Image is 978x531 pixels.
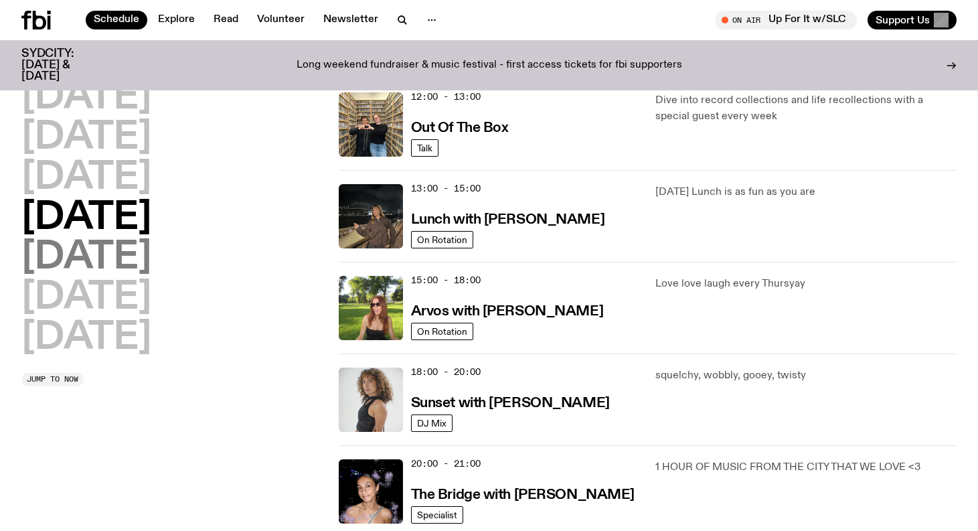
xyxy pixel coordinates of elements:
[411,323,473,340] a: On Rotation
[417,510,457,520] span: Specialist
[417,234,467,244] span: On Rotation
[21,159,151,197] button: [DATE]
[21,373,84,386] button: Jump to now
[21,319,151,357] button: [DATE]
[411,274,481,287] span: 15:00 - 18:00
[411,457,481,470] span: 20:00 - 21:00
[411,231,473,248] a: On Rotation
[411,210,604,227] a: Lunch with [PERSON_NAME]
[411,213,604,227] h3: Lunch with [PERSON_NAME]
[150,11,203,29] a: Explore
[339,368,403,432] img: Tangela looks past her left shoulder into the camera with an inquisitive look. She is wearing a s...
[411,121,509,135] h3: Out Of The Box
[868,11,957,29] button: Support Us
[21,200,151,237] button: [DATE]
[27,376,78,383] span: Jump to now
[339,92,403,157] img: Matt and Kate stand in the music library and make a heart shape with one hand each.
[411,394,610,410] a: Sunset with [PERSON_NAME]
[411,139,438,157] a: Talk
[655,92,957,125] p: Dive into record collections and life recollections with a special guest every week
[339,276,403,340] img: Lizzie Bowles is sitting in a bright green field of grass, with dark sunglasses and a black top. ...
[417,326,467,336] span: On Rotation
[21,48,107,82] h3: SYDCITY: [DATE] & [DATE]
[417,418,446,428] span: DJ Mix
[655,368,957,384] p: squelchy, wobbly, gooey, twisty
[315,11,386,29] a: Newsletter
[21,239,151,277] button: [DATE]
[297,60,682,72] p: Long weekend fundraiser & music festival - first access tickets for fbi supporters
[21,79,151,117] button: [DATE]
[411,305,603,319] h3: Arvos with [PERSON_NAME]
[411,414,453,432] a: DJ Mix
[655,276,957,292] p: Love love laugh every Thursyay
[86,11,147,29] a: Schedule
[417,143,432,153] span: Talk
[411,302,603,319] a: Arvos with [PERSON_NAME]
[339,184,403,248] img: Izzy Page stands above looking down at Opera Bar. She poses in front of the Harbour Bridge in the...
[411,488,635,502] h3: The Bridge with [PERSON_NAME]
[655,459,957,475] p: 1 HOUR OF MUSIC FROM THE CITY THAT WE LOVE <3
[411,506,463,524] a: Specialist
[655,184,957,200] p: [DATE] Lunch is as fun as you are
[715,11,857,29] button: On AirUp For It w/SLC
[876,14,930,26] span: Support Us
[411,182,481,195] span: 13:00 - 15:00
[411,485,635,502] a: The Bridge with [PERSON_NAME]
[249,11,313,29] a: Volunteer
[411,119,509,135] a: Out Of The Box
[411,396,610,410] h3: Sunset with [PERSON_NAME]
[411,90,481,103] span: 12:00 - 13:00
[21,119,151,157] button: [DATE]
[411,366,481,378] span: 18:00 - 20:00
[206,11,246,29] a: Read
[21,279,151,317] button: [DATE]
